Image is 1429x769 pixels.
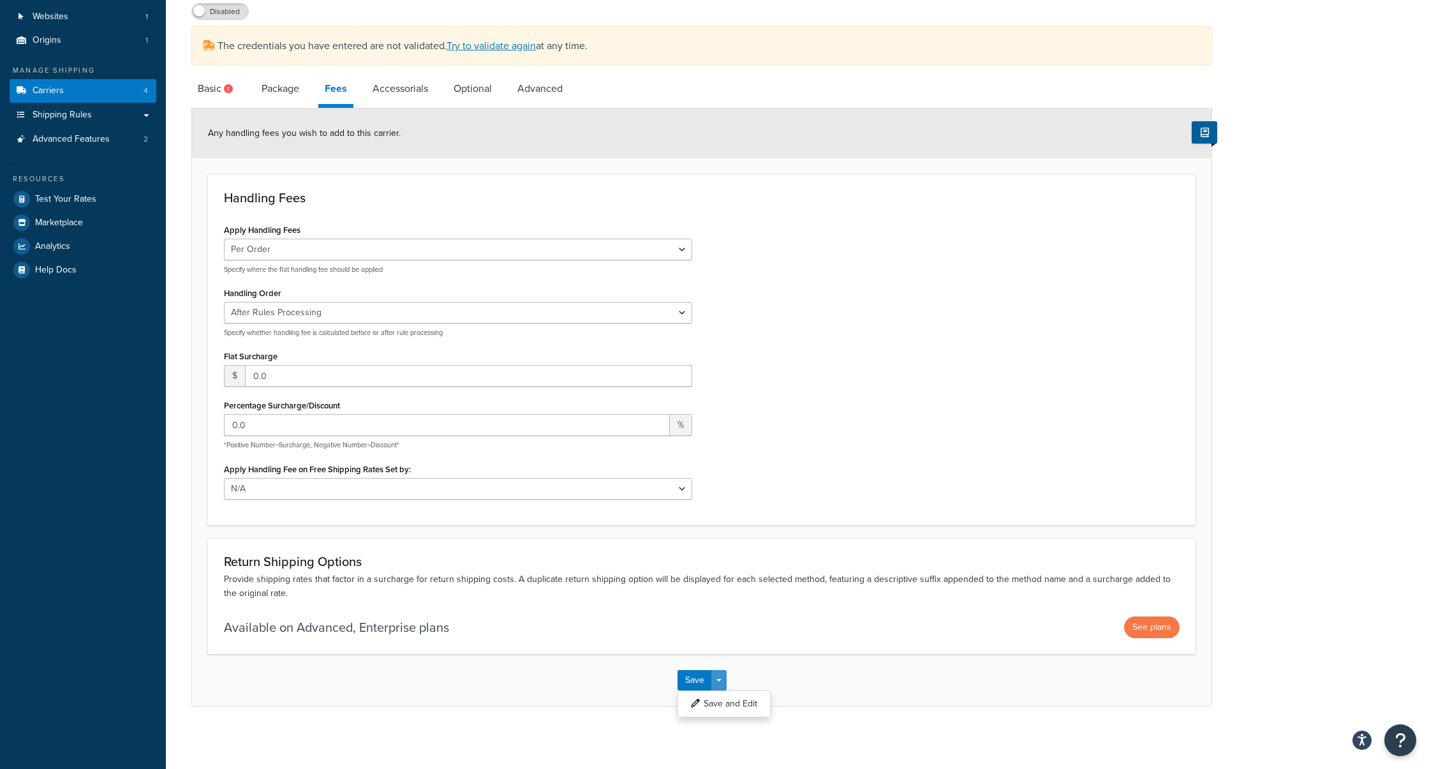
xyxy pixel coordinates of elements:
[10,79,156,103] a: Carriers4
[224,555,1180,569] h3: Return Shipping Options
[33,110,92,121] span: Shipping Rules
[1384,724,1416,756] button: Open Resource Center
[224,618,449,636] p: Available on Advanced, Enterprise plans
[677,670,712,691] button: Save
[218,38,588,53] span: The credentials you have entered are not validated. at any time.
[670,414,692,436] span: %
[1124,616,1180,638] button: See plans
[10,5,156,29] a: Websites1
[33,134,110,145] span: Advanced Features
[10,128,156,151] a: Advanced Features2
[511,73,569,104] a: Advanced
[35,265,77,276] span: Help Docs
[10,188,156,211] a: Test Your Rates
[224,401,340,410] label: Percentage Surcharge/Discount
[35,218,83,228] span: Marketplace
[35,194,96,205] span: Test Your Rates
[144,86,148,96] span: 4
[10,103,156,127] a: Shipping Rules
[145,35,148,46] span: 1
[677,691,771,717] button: Save and Edit
[10,79,156,103] li: Carriers
[33,35,61,46] span: Origins
[224,265,692,274] p: Specify where the flat handling fee should be applied
[10,235,156,258] a: Analytics
[10,65,156,76] div: Manage Shipping
[447,73,498,104] a: Optional
[10,5,156,29] li: Websites
[192,4,248,19] label: Disabled
[318,73,353,108] a: Fees
[10,29,156,52] a: Origins1
[33,86,64,96] span: Carriers
[10,128,156,151] li: Advanced Features
[224,365,245,387] span: $
[145,11,148,22] span: 1
[33,11,68,22] span: Websites
[10,174,156,184] div: Resources
[35,241,70,252] span: Analytics
[1192,121,1217,144] button: Show Help Docs
[208,126,401,140] span: Any handling fees you wish to add to this carrier.
[224,465,411,474] label: Apply Handling Fee on Free Shipping Rates Set by:
[224,328,692,338] p: Specify whether handling fee is calculated before or after rule processing
[224,225,300,235] label: Apply Handling Fees
[191,73,242,104] a: Basic
[224,191,1180,205] h3: Handling Fees
[10,258,156,281] a: Help Docs
[224,352,278,361] label: Flat Surcharge
[10,29,156,52] li: Origins
[447,38,536,53] a: Try to validate again
[10,211,156,234] a: Marketplace
[224,572,1180,601] p: Provide shipping rates that factor in a surcharge for return shipping costs. A duplicate return s...
[366,73,434,104] a: Accessorials
[224,288,281,298] label: Handling Order
[224,440,692,450] p: *Positive Number=Surcharge, Negative Number=Discount*
[144,134,148,145] span: 2
[255,73,306,104] a: Package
